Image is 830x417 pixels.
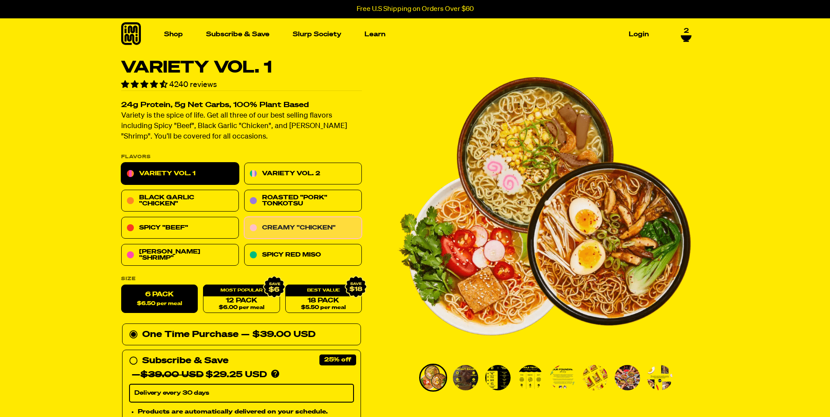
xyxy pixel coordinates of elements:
img: Variety Vol. 1 [453,365,478,390]
a: 12 Pack$6.00 per meal [203,285,280,313]
div: Subscribe & Save [142,354,228,368]
a: Login [625,28,652,41]
li: Products are automatically delivered on your schedule. [138,407,354,417]
div: PDP main carousel [397,59,691,353]
div: — $29.25 USD [132,368,267,382]
img: Variety Vol. 1 [518,365,543,390]
a: 18 Pack$5.50 per meal [285,285,361,313]
a: Black Garlic "Chicken" [121,190,239,212]
a: Learn [361,28,389,41]
img: Variety Vol. 1 [582,365,608,390]
span: $6.50 per meal [137,301,182,307]
span: $6.00 per meal [218,305,264,311]
p: Variety is the spice of life. Get all three of our best selling flavors including Spicy "Beef", B... [121,111,362,142]
li: Go to slide 1 [419,364,447,392]
img: Variety Vol. 1 [647,365,672,390]
div: PDP main carousel thumbnails [397,364,691,392]
a: Creamy "Chicken" [244,217,362,239]
span: 2 [684,27,689,35]
a: Subscribe & Save [203,28,273,41]
li: Go to slide 3 [484,364,512,392]
a: 2 [681,27,692,42]
label: 6 Pack [121,285,198,313]
a: Shop [161,28,186,41]
iframe: Marketing Popup [4,378,82,413]
div: — $39.00 USD [241,328,315,342]
li: Go to slide 4 [516,364,544,392]
h1: Variety Vol. 1 [121,59,362,76]
span: 4.55 stars [121,81,169,89]
p: Flavors [121,155,362,160]
a: Spicy "Beef" [121,217,239,239]
li: Go to slide 2 [452,364,480,392]
li: Go to slide 8 [646,364,674,392]
img: Variety Vol. 1 [550,365,575,390]
span: 4240 reviews [169,81,217,89]
h2: 24g Protein, 5g Net Carbs, 100% Plant Based [121,102,362,109]
p: Free U.S Shipping on Orders Over $60 [357,5,474,13]
del: $39.00 USD [140,371,203,379]
label: Size [121,277,362,281]
select: Subscribe & Save —$39.00 USD$29.25 USD Products are automatically delivered on your schedule. No ... [129,384,354,403]
li: Go to slide 5 [549,364,577,392]
nav: Main navigation [161,18,652,50]
a: Roasted "Pork" Tonkotsu [244,190,362,212]
a: [PERSON_NAME] "Shrimp" [121,244,239,266]
img: Variety Vol. 1 [420,365,446,390]
span: $5.50 per meal [301,305,346,311]
li: Go to slide 6 [581,364,609,392]
a: Spicy Red Miso [244,244,362,266]
li: 1 of 8 [397,59,691,353]
img: Variety Vol. 1 [397,59,691,353]
img: Variety Vol. 1 [485,365,511,390]
a: Variety Vol. 2 [244,163,362,185]
li: Go to slide 7 [613,364,641,392]
a: Variety Vol. 1 [121,163,239,185]
a: Slurp Society [289,28,345,41]
div: One Time Purchase [129,328,354,342]
img: Variety Vol. 1 [615,365,640,390]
